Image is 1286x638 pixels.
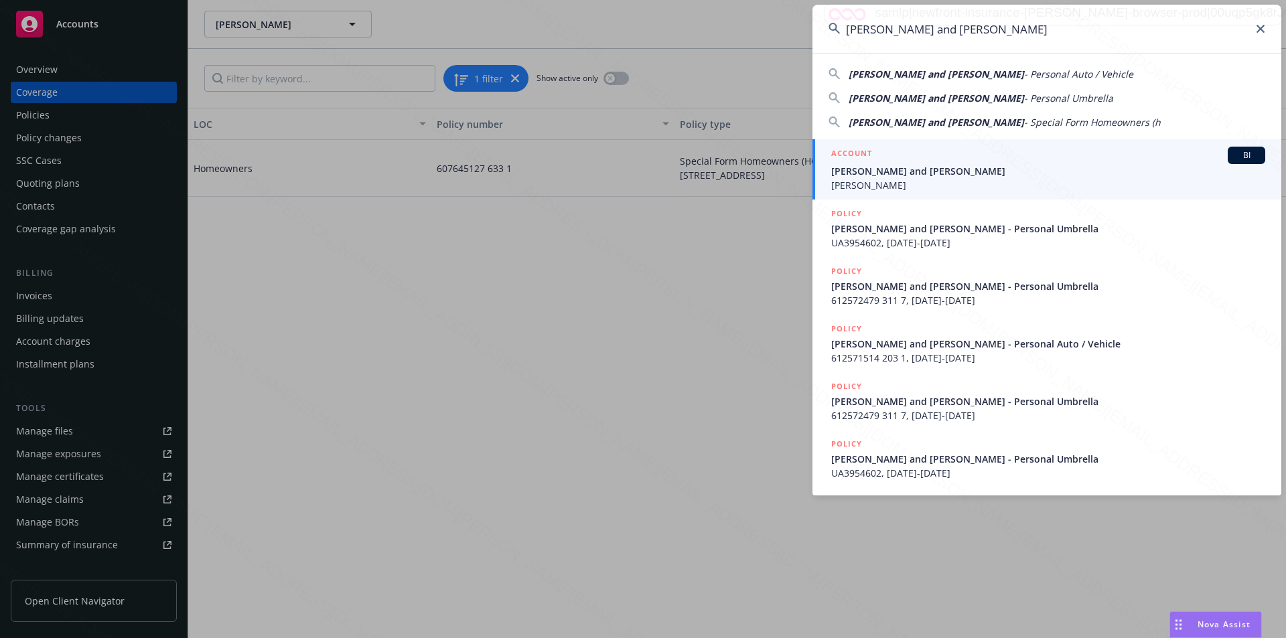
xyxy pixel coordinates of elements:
[831,437,862,451] h5: POLICY
[831,452,1265,466] span: [PERSON_NAME] and [PERSON_NAME] - Personal Umbrella
[1233,149,1260,161] span: BI
[831,337,1265,351] span: [PERSON_NAME] and [PERSON_NAME] - Personal Auto / Vehicle
[831,466,1265,480] span: UA3954602, [DATE]-[DATE]
[831,380,862,393] h5: POLICY
[812,257,1281,315] a: POLICY[PERSON_NAME] and [PERSON_NAME] - Personal Umbrella612572479 311 7, [DATE]-[DATE]
[1170,612,1187,637] div: Drag to move
[812,372,1281,430] a: POLICY[PERSON_NAME] and [PERSON_NAME] - Personal Umbrella612572479 311 7, [DATE]-[DATE]
[831,322,862,335] h5: POLICY
[831,147,872,163] h5: ACCOUNT
[1024,92,1113,104] span: - Personal Umbrella
[831,222,1265,236] span: [PERSON_NAME] and [PERSON_NAME] - Personal Umbrella
[1169,611,1262,638] button: Nova Assist
[849,68,1024,80] span: [PERSON_NAME] and [PERSON_NAME]
[812,200,1281,257] a: POLICY[PERSON_NAME] and [PERSON_NAME] - Personal UmbrellaUA3954602, [DATE]-[DATE]
[1198,619,1251,630] span: Nova Assist
[831,207,862,220] h5: POLICY
[831,293,1265,307] span: 612572479 311 7, [DATE]-[DATE]
[812,315,1281,372] a: POLICY[PERSON_NAME] and [PERSON_NAME] - Personal Auto / Vehicle612571514 203 1, [DATE]-[DATE]
[812,139,1281,200] a: ACCOUNTBI[PERSON_NAME] and [PERSON_NAME][PERSON_NAME]
[812,5,1281,53] input: Search...
[831,236,1265,250] span: UA3954602, [DATE]-[DATE]
[1024,116,1161,129] span: - Special Form Homeowners (h
[849,92,1024,104] span: [PERSON_NAME] and [PERSON_NAME]
[849,116,1024,129] span: [PERSON_NAME] and [PERSON_NAME]
[831,279,1265,293] span: [PERSON_NAME] and [PERSON_NAME] - Personal Umbrella
[831,164,1265,178] span: [PERSON_NAME] and [PERSON_NAME]
[831,351,1265,365] span: 612571514 203 1, [DATE]-[DATE]
[1024,68,1133,80] span: - Personal Auto / Vehicle
[812,430,1281,487] a: POLICY[PERSON_NAME] and [PERSON_NAME] - Personal UmbrellaUA3954602, [DATE]-[DATE]
[831,394,1265,408] span: [PERSON_NAME] and [PERSON_NAME] - Personal Umbrella
[831,178,1265,192] span: [PERSON_NAME]
[831,264,862,278] h5: POLICY
[831,408,1265,422] span: 612572479 311 7, [DATE]-[DATE]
